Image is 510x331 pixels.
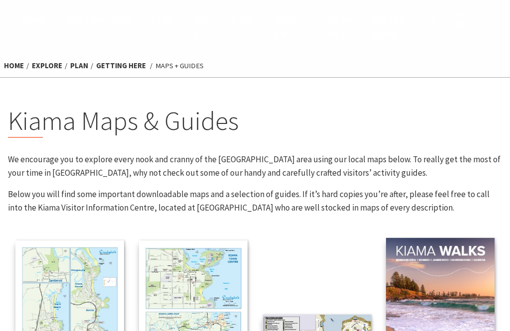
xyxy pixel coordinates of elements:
span: What’s On [273,13,307,40]
span: See & Do [193,13,209,56]
h2: Kiama Maps & Guides [8,105,502,138]
span: Plan [232,13,254,25]
span: Destinations [68,13,131,25]
p: Below you will find some important downloadable maps and a selection of guides. If it’s hard copi... [8,188,502,215]
nav: Main Menu [13,12,415,57]
span: Winter Deals [372,13,405,40]
p: We encourage you to explore every nook and cranny of the [GEOGRAPHIC_DATA] area using our local m... [8,153,502,180]
span: Stay [151,13,173,25]
span: Home [23,13,48,25]
span: Book now [327,13,352,40]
